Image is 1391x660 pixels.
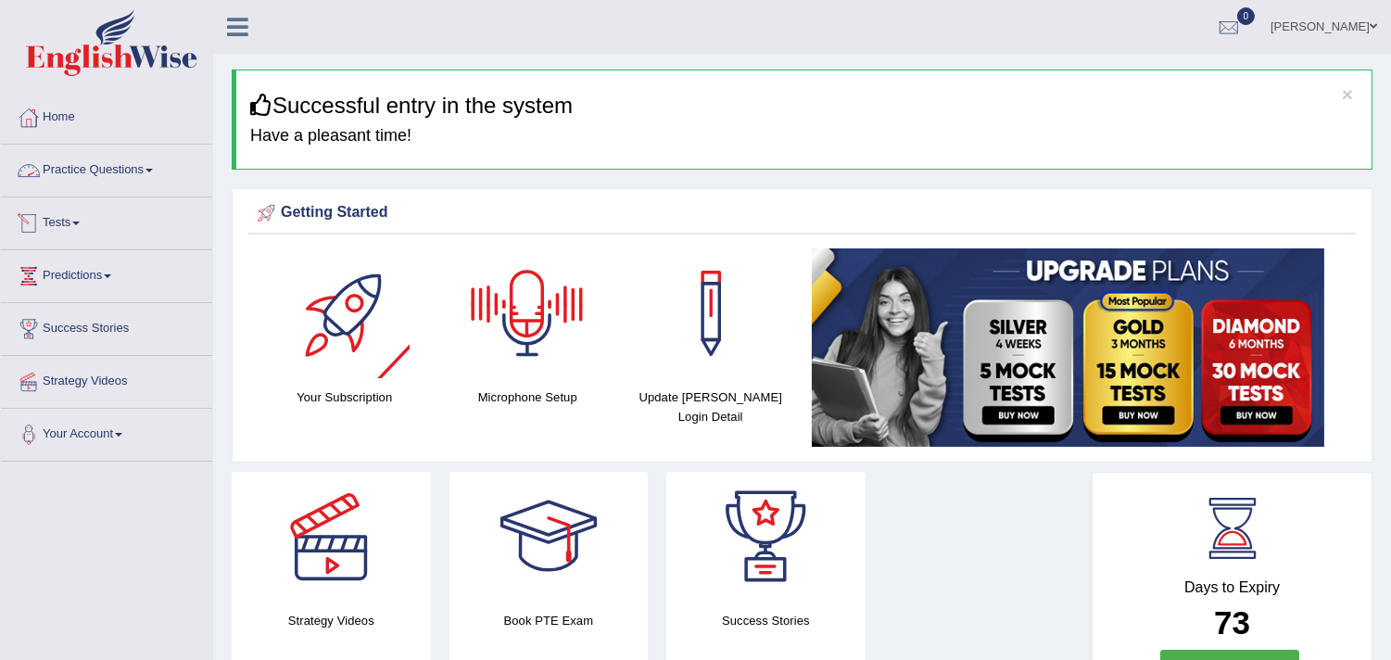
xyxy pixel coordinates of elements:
[253,199,1351,227] div: Getting Started
[1,409,212,455] a: Your Account
[666,611,866,630] h4: Success Stories
[812,248,1324,447] img: small5.jpg
[232,611,431,630] h4: Strategy Videos
[1113,579,1351,596] h4: Days to Expiry
[1,303,212,349] a: Success Stories
[1,145,212,191] a: Practice Questions
[1,92,212,138] a: Home
[1214,604,1250,641] b: 73
[1342,84,1353,104] button: ×
[1,356,212,402] a: Strategy Videos
[250,94,1358,118] h3: Successful entry in the system
[1237,7,1256,25] span: 0
[1,197,212,244] a: Tests
[449,611,649,630] h4: Book PTE Exam
[262,387,427,407] h4: Your Subscription
[628,387,793,426] h4: Update [PERSON_NAME] Login Detail
[446,387,611,407] h4: Microphone Setup
[250,127,1358,146] h4: Have a pleasant time!
[1,250,212,297] a: Predictions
